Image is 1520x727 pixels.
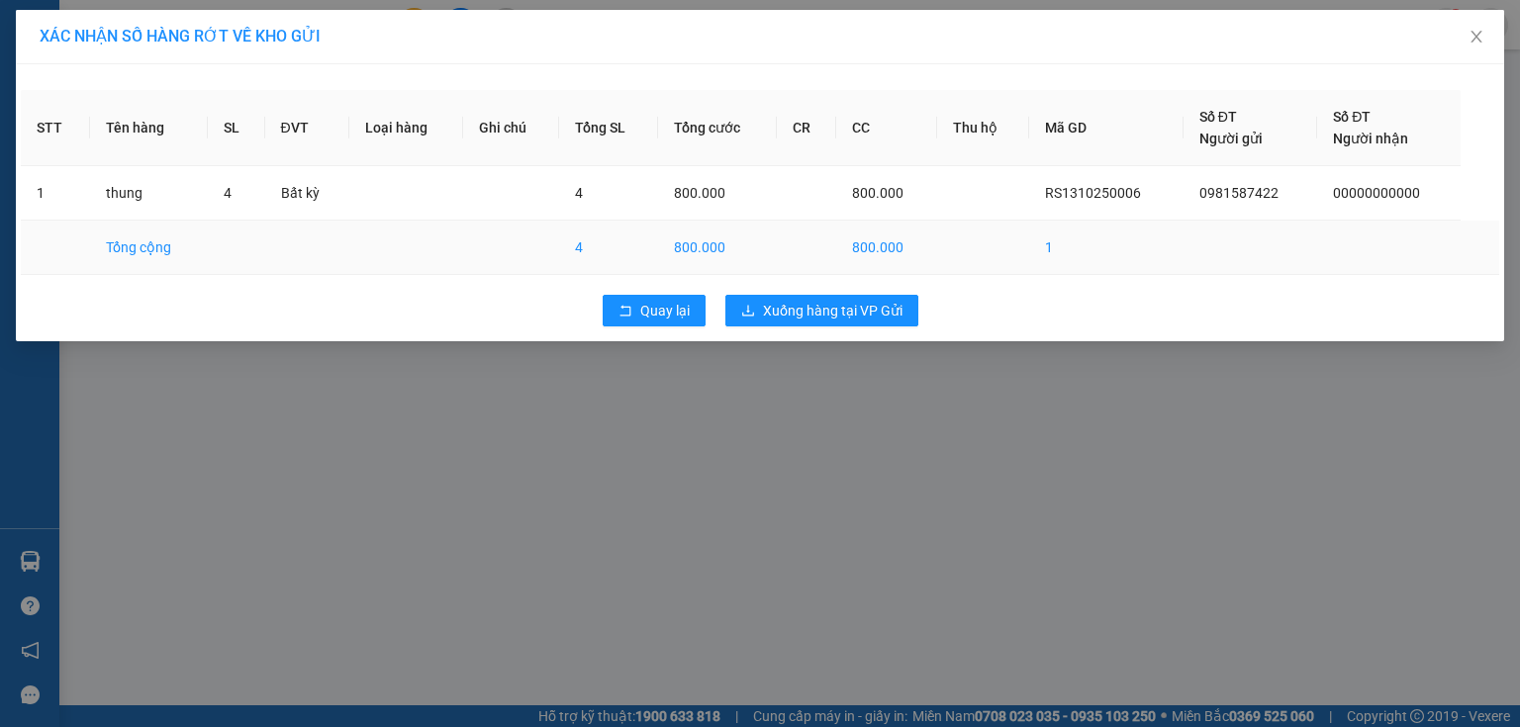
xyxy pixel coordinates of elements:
td: Bất kỳ [265,166,350,221]
span: Số ĐT [1199,109,1237,125]
span: Người gửi [1199,131,1263,146]
span: close [1469,29,1484,45]
th: SL [208,90,265,166]
th: ĐVT [265,90,350,166]
span: Quay lại [640,300,690,321]
span: Người nhận [1333,131,1408,146]
span: XÁC NHẬN SỐ HÀNG RỚT VỀ KHO GỬI [40,27,321,45]
th: Loại hàng [349,90,463,166]
th: CR [777,90,836,166]
td: Tổng cộng [90,221,207,275]
span: 00000000000 [1333,185,1420,201]
td: 4 [559,221,658,275]
span: download [741,304,755,319]
th: Ghi chú [463,90,559,166]
span: 800.000 [852,185,903,201]
td: 800.000 [658,221,777,275]
button: rollbackQuay lại [603,295,706,326]
td: 800.000 [836,221,937,275]
span: 800.000 [674,185,725,201]
td: 1 [21,166,90,221]
th: STT [21,90,90,166]
td: 1 [1029,221,1184,275]
td: thung [90,166,207,221]
span: 4 [224,185,232,201]
th: Tổng SL [559,90,658,166]
button: downloadXuống hàng tại VP Gửi [725,295,918,326]
th: Thu hộ [937,90,1029,166]
th: Tên hàng [90,90,207,166]
span: 4 [575,185,583,201]
span: 0981587422 [1199,185,1279,201]
span: rollback [618,304,632,319]
th: Tổng cước [658,90,777,166]
th: CC [836,90,937,166]
th: Mã GD [1029,90,1184,166]
span: Số ĐT [1333,109,1371,125]
span: RS1310250006 [1045,185,1141,201]
button: Close [1449,10,1504,65]
span: Xuống hàng tại VP Gửi [763,300,902,321]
